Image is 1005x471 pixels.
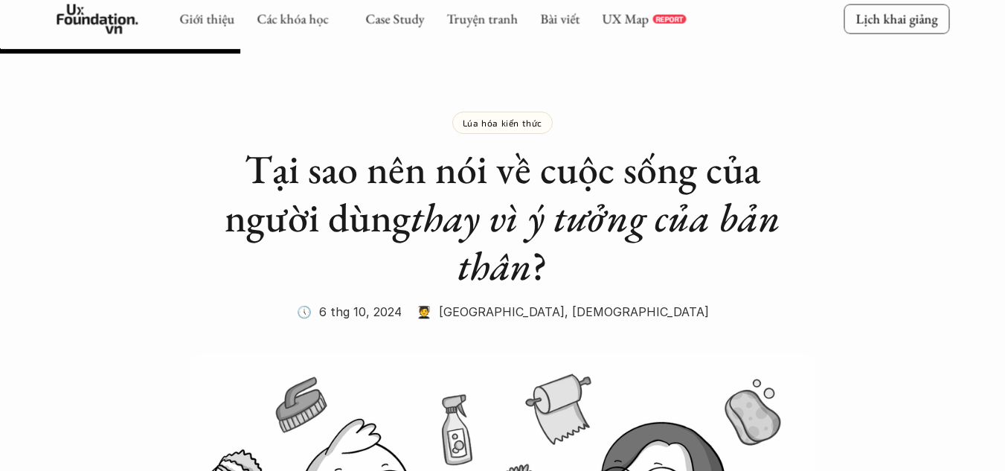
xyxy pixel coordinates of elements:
[411,191,789,292] em: thay vì ý tưởng của bản thân
[179,10,234,28] a: Giới thiệu
[446,10,518,28] a: Truyện tranh
[602,10,649,28] a: UX Map
[297,301,402,323] p: 🕔 6 thg 10, 2024
[540,10,579,28] a: Bài viết
[417,301,565,323] p: 🧑‍🎓 [GEOGRAPHIC_DATA]
[655,15,683,24] p: REPORT
[652,15,686,24] a: REPORT
[365,10,424,28] a: Case Study
[844,4,949,33] a: Lịch khai giảng
[257,10,328,28] a: Các khóa học
[565,301,709,323] p: , [DEMOGRAPHIC_DATA]
[463,118,542,128] p: Lúa hóa kiến thức
[205,145,800,289] h1: Tại sao nên nói về cuộc sống của người dùng ?
[855,10,937,28] p: Lịch khai giảng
